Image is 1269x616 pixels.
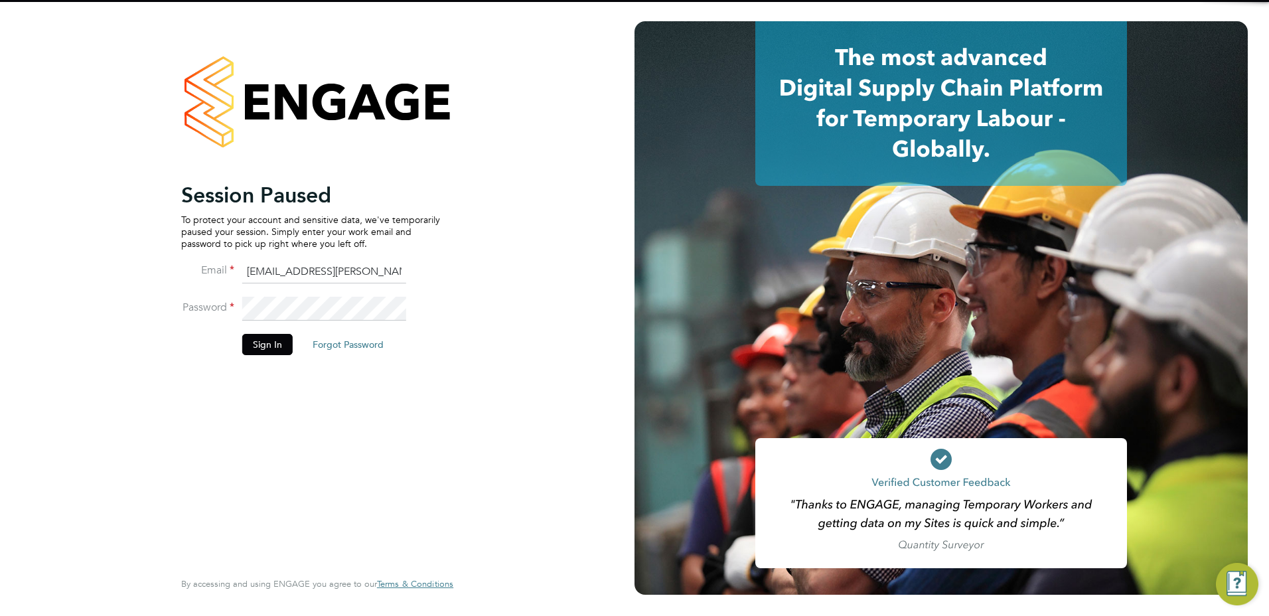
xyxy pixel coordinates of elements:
button: Sign In [242,334,293,355]
button: Forgot Password [302,334,394,355]
input: Enter your work email... [242,260,406,284]
button: Engage Resource Center [1216,563,1258,605]
label: Email [181,264,234,277]
a: Terms & Conditions [377,579,453,589]
span: By accessing and using ENGAGE you agree to our [181,578,453,589]
span: Terms & Conditions [377,578,453,589]
h2: Session Paused [181,182,440,208]
p: To protect your account and sensitive data, we've temporarily paused your session. Simply enter y... [181,214,440,250]
label: Password [181,301,234,315]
